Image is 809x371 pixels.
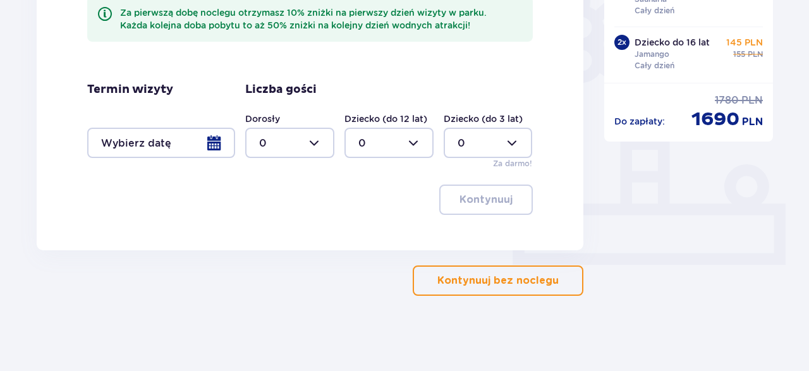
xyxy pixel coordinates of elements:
p: 155 [733,49,745,60]
div: 2 x [614,35,630,50]
p: 1690 [691,107,739,131]
p: Za darmo! [493,158,532,169]
p: Cały dzień [635,5,674,16]
label: Dziecko (do 3 lat) [444,113,523,125]
p: PLN [742,115,763,129]
button: Kontynuuj bez noclegu [413,265,583,296]
p: Kontynuuj bez noclegu [437,274,559,288]
p: Dziecko do 16 lat [635,36,710,49]
p: Cały dzień [635,60,674,71]
p: PLN [748,49,763,60]
p: Termin wizyty [87,82,173,97]
p: Liczba gości [245,82,317,97]
p: 145 PLN [726,36,763,49]
button: Kontynuuj [439,185,533,215]
p: Do zapłaty : [614,115,665,128]
div: Za pierwszą dobę noclegu otrzymasz 10% zniżki na pierwszy dzień wizyty w parku. Każda kolejna dob... [120,6,523,32]
p: 1780 [715,94,739,107]
p: Kontynuuj [459,193,513,207]
label: Dorosły [245,113,280,125]
p: Jamango [635,49,669,60]
p: PLN [741,94,763,107]
label: Dziecko (do 12 lat) [344,113,427,125]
